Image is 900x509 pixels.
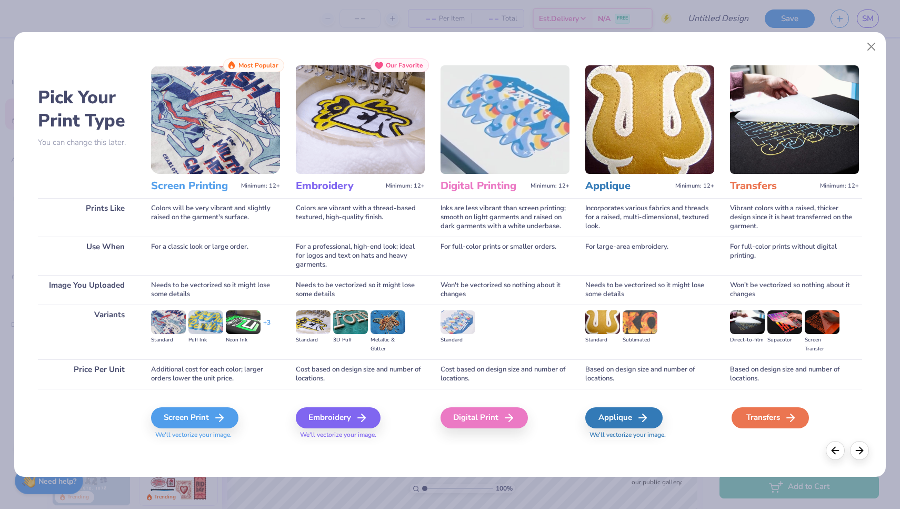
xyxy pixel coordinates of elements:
img: Neon Ink [226,310,261,334]
div: Standard [585,336,620,345]
img: Standard [585,310,620,334]
div: Standard [296,336,331,345]
img: Embroidery [296,65,425,174]
div: Needs to be vectorized so it might lose some details [585,275,714,305]
span: Minimum: 12+ [820,182,859,190]
div: Prints Like [38,198,135,237]
img: Applique [585,65,714,174]
img: Direct-to-film [730,310,765,334]
img: Supacolor [767,310,802,334]
div: Based on design size and number of locations. [585,359,714,389]
img: Metallic & Glitter [371,310,405,334]
span: Minimum: 12+ [386,182,425,190]
div: Cost based on design size and number of locations. [441,359,569,389]
div: For large-area embroidery. [585,237,714,275]
div: For a classic look or large order. [151,237,280,275]
h2: Pick Your Print Type [38,86,135,132]
div: Colors are vibrant with a thread-based textured, high-quality finish. [296,198,425,237]
span: Our Favorite [386,62,423,69]
span: We'll vectorize your image. [151,430,280,439]
div: Use When [38,237,135,275]
div: Price Per Unit [38,359,135,389]
img: Sublimated [623,310,657,334]
div: Image You Uploaded [38,275,135,305]
h3: Transfers [730,179,816,193]
p: You can change this later. [38,138,135,147]
div: Incorporates various fabrics and threads for a raised, multi-dimensional, textured look. [585,198,714,237]
div: For a professional, high-end look; ideal for logos and text on hats and heavy garments. [296,237,425,275]
div: Direct-to-film [730,336,765,345]
img: Standard [296,310,331,334]
div: For full-color prints or smaller orders. [441,237,569,275]
div: Additional cost for each color; larger orders lower the unit price. [151,359,280,389]
img: Transfers [730,65,859,174]
div: Metallic & Glitter [371,336,405,354]
img: Standard [441,310,475,334]
span: Most Popular [238,62,278,69]
span: We'll vectorize your image. [585,430,714,439]
h3: Digital Printing [441,179,526,193]
h3: Applique [585,179,671,193]
div: Standard [151,336,186,345]
div: Standard [441,336,475,345]
div: Cost based on design size and number of locations. [296,359,425,389]
div: Screen Print [151,407,238,428]
div: 3D Puff [333,336,368,345]
div: Applique [585,407,663,428]
img: Digital Printing [441,65,569,174]
h3: Embroidery [296,179,382,193]
div: Screen Transfer [805,336,839,354]
img: Screen Transfer [805,310,839,334]
div: + 3 [263,318,271,336]
h3: Screen Printing [151,179,237,193]
img: Puff Ink [188,310,223,334]
div: Won't be vectorized so nothing about it changes [441,275,569,305]
div: Variants [38,305,135,359]
div: Vibrant colors with a raised, thicker design since it is heat transferred on the garment. [730,198,859,237]
img: Screen Printing [151,65,280,174]
div: Needs to be vectorized so it might lose some details [151,275,280,305]
div: Needs to be vectorized so it might lose some details [296,275,425,305]
div: Supacolor [767,336,802,345]
button: Close [862,37,882,57]
div: Based on design size and number of locations. [730,359,859,389]
span: Minimum: 12+ [531,182,569,190]
div: For full-color prints without digital printing. [730,237,859,275]
div: Neon Ink [226,336,261,345]
div: Colors will be very vibrant and slightly raised on the garment's surface. [151,198,280,237]
div: Inks are less vibrant than screen printing; smooth on light garments and raised on dark garments ... [441,198,569,237]
div: Digital Print [441,407,528,428]
div: Sublimated [623,336,657,345]
span: Minimum: 12+ [675,182,714,190]
div: Embroidery [296,407,381,428]
img: 3D Puff [333,310,368,334]
div: Transfers [732,407,809,428]
span: We'll vectorize your image. [296,430,425,439]
div: Puff Ink [188,336,223,345]
img: Standard [151,310,186,334]
span: Minimum: 12+ [241,182,280,190]
div: Won't be vectorized so nothing about it changes [730,275,859,305]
